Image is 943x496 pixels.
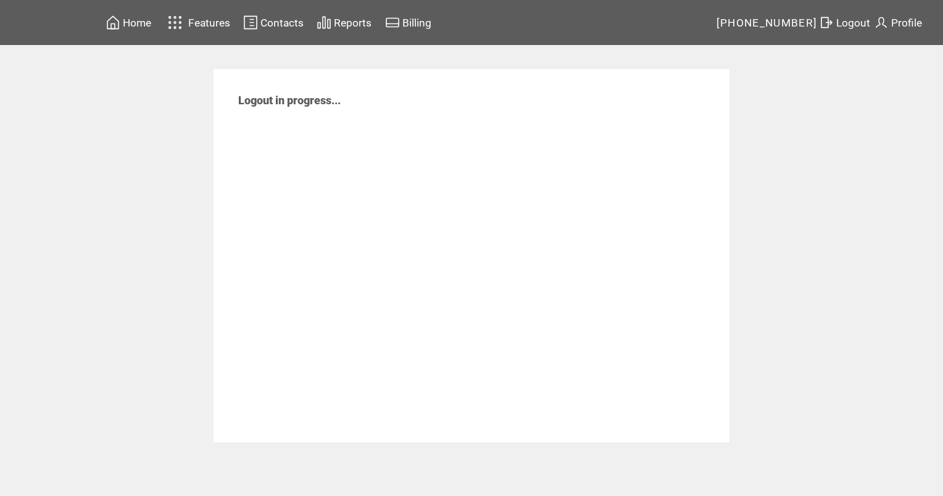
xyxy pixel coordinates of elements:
[385,15,400,30] img: creidtcard.svg
[260,17,304,29] span: Contacts
[241,13,305,32] a: Contacts
[717,17,818,29] span: [PHONE_NUMBER]
[104,13,153,32] a: Home
[402,17,431,29] span: Billing
[162,10,232,35] a: Features
[238,94,341,107] span: Logout in progress...
[872,13,924,32] a: Profile
[819,15,834,30] img: exit.svg
[891,17,922,29] span: Profile
[106,15,120,30] img: home.svg
[817,13,872,32] a: Logout
[164,12,186,33] img: features.svg
[874,15,889,30] img: profile.svg
[123,17,151,29] span: Home
[243,15,258,30] img: contacts.svg
[315,13,373,32] a: Reports
[317,15,331,30] img: chart.svg
[836,17,870,29] span: Logout
[383,13,433,32] a: Billing
[334,17,372,29] span: Reports
[188,17,230,29] span: Features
